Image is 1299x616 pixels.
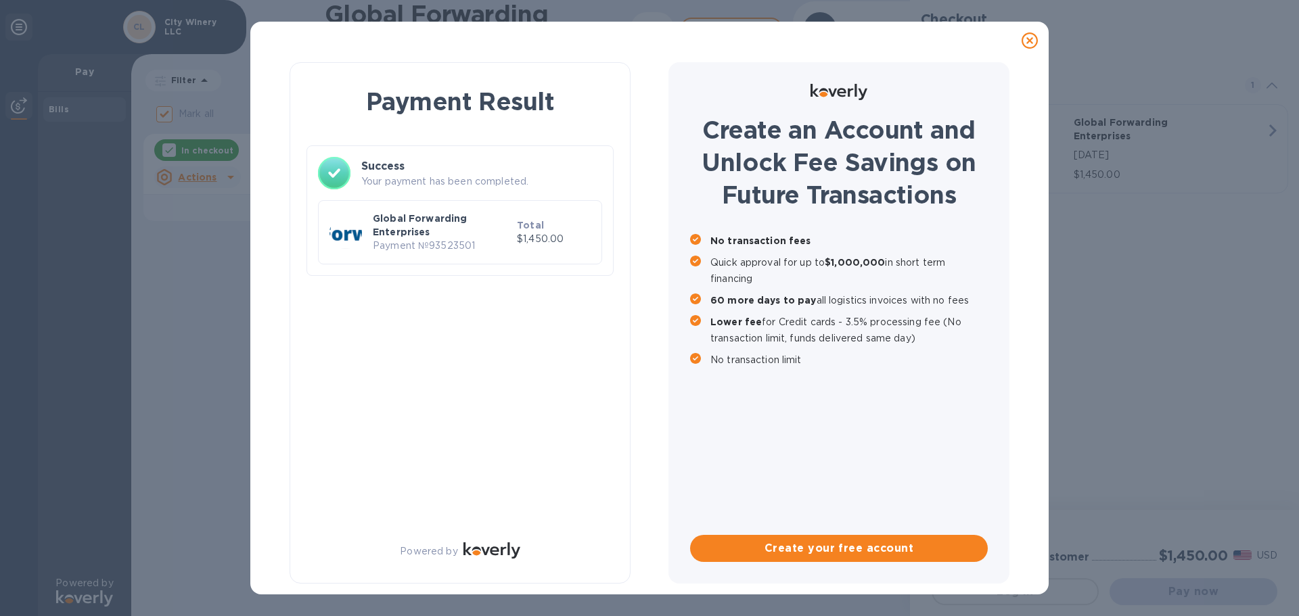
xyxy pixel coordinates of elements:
[710,352,988,368] p: No transaction limit
[463,542,520,559] img: Logo
[361,174,602,189] p: Your payment has been completed.
[710,235,811,246] b: No transaction fees
[710,314,988,346] p: for Credit cards - 3.5% processing fee (No transaction limit, funds delivered same day)
[811,84,867,100] img: Logo
[701,540,977,556] span: Create your free account
[400,544,457,559] p: Powered by
[710,295,817,306] b: 60 more days to pay
[517,232,591,246] p: $1,450.00
[710,292,988,308] p: all logistics invoices with no fees
[690,114,988,211] h1: Create an Account and Unlock Fee Savings on Future Transactions
[825,257,885,268] b: $1,000,000
[373,239,511,253] p: Payment № 93523501
[710,316,762,327] b: Lower fee
[710,254,988,287] p: Quick approval for up to in short term financing
[373,212,511,239] p: Global Forwarding Enterprises
[517,220,544,231] b: Total
[361,158,602,174] h3: Success
[312,85,608,118] h1: Payment Result
[690,535,988,562] button: Create your free account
